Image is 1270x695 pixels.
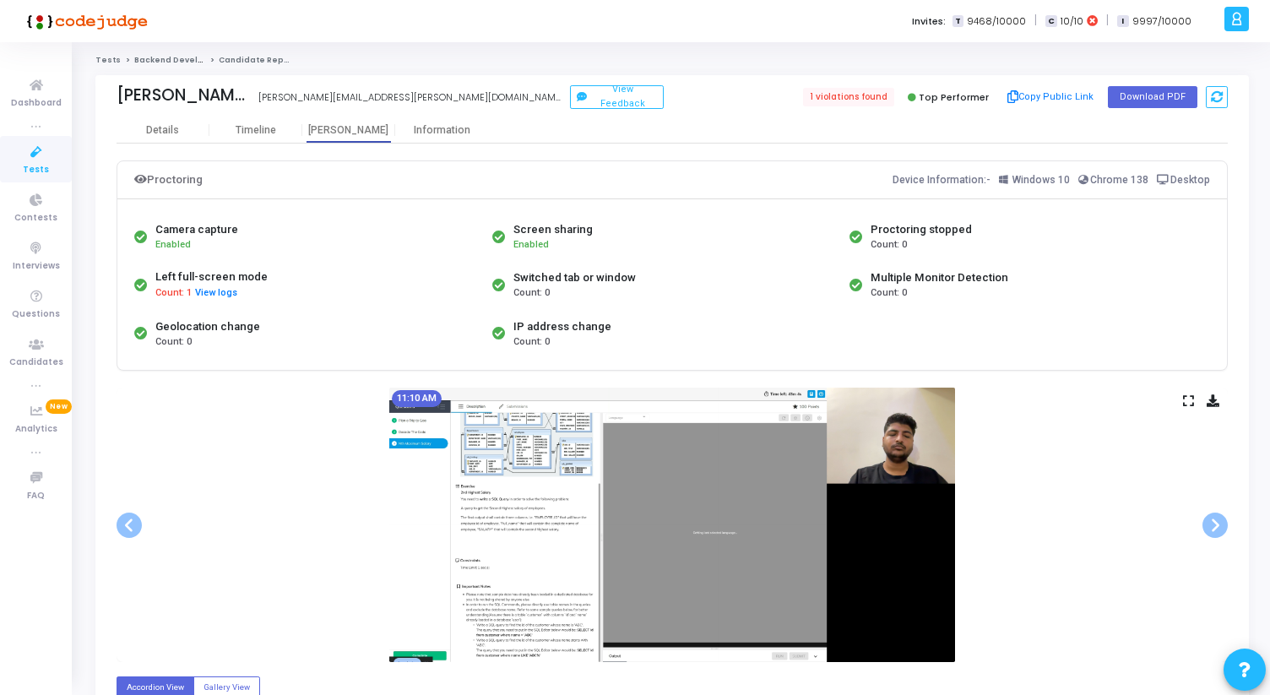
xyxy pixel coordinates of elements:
[219,55,296,65] span: Candidate Report
[1132,14,1191,29] span: 9997/10000
[95,55,121,65] a: Tests
[871,286,907,301] span: Count: 0
[871,221,972,238] div: Proctoring stopped
[11,96,62,111] span: Dashboard
[1045,15,1056,28] span: C
[513,286,550,301] span: Count: 0
[1002,84,1099,110] button: Copy Public Link
[893,170,1211,190] div: Device Information:-
[395,124,488,137] div: Information
[117,85,250,105] div: [PERSON_NAME]
[236,124,276,137] div: Timeline
[912,14,946,29] label: Invites:
[967,14,1026,29] span: 9468/10000
[513,269,636,286] div: Switched tab or window
[155,239,191,250] span: Enabled
[134,170,203,190] div: Proctoring
[919,90,989,104] span: Top Performer
[155,221,238,238] div: Camera capture
[871,269,1008,286] div: Multiple Monitor Detection
[13,259,60,274] span: Interviews
[1034,12,1037,30] span: |
[1170,174,1210,186] span: Desktop
[302,124,395,137] div: [PERSON_NAME]
[46,399,72,414] span: New
[155,286,192,301] span: Count: 1
[155,335,192,350] span: Count: 0
[1012,174,1070,186] span: Windows 10
[1108,86,1197,108] button: Download PDF
[513,318,611,335] div: IP address change
[95,55,1249,66] nav: breadcrumb
[392,390,442,407] mat-chip: 11:10 AM
[9,356,63,370] span: Candidates
[1090,174,1148,186] span: Chrome 138
[513,221,593,238] div: Screen sharing
[155,269,268,285] div: Left full-screen mode
[513,335,550,350] span: Count: 0
[194,285,238,301] button: View logs
[14,211,57,225] span: Contests
[134,55,251,65] a: Backend Developer (OOPS)
[570,85,664,109] button: View Feedback
[15,422,57,437] span: Analytics
[155,318,260,335] div: Geolocation change
[513,239,549,250] span: Enabled
[1106,12,1109,30] span: |
[23,163,49,177] span: Tests
[952,15,963,28] span: T
[389,388,955,662] img: screenshot-1758260400407.jpeg
[146,124,179,137] div: Details
[27,489,45,503] span: FAQ
[803,88,894,106] span: 1 violations found
[12,307,60,322] span: Questions
[258,90,562,105] div: [PERSON_NAME][EMAIL_ADDRESS][PERSON_NAME][DOMAIN_NAME]
[1061,14,1083,29] span: 10/10
[871,238,907,252] span: Count: 0
[1117,15,1128,28] span: I
[21,4,148,38] img: logo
